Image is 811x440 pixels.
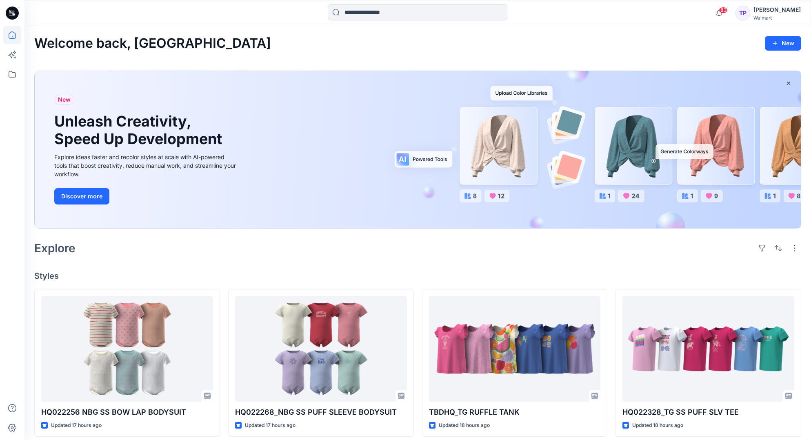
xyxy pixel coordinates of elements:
[34,242,76,255] h2: Explore
[719,7,728,13] span: 83
[429,296,601,402] a: TBDHQ_TG RUFFLE TANK
[54,188,109,204] button: Discover more
[429,407,601,418] p: TBDHQ_TG RUFFLE TANK
[41,407,213,418] p: HQ022256 NBG SS BOW LAP BODYSUIT
[58,95,71,104] span: New
[622,407,794,418] p: HQ022328_TG SS PUFF SLV TEE
[632,421,683,430] p: Updated 18 hours ago
[41,296,213,402] a: HQ022256 NBG SS BOW LAP BODYSUIT
[765,36,801,51] button: New
[735,6,750,20] div: TP
[51,421,102,430] p: Updated 17 hours ago
[753,5,801,15] div: [PERSON_NAME]
[54,113,226,148] h1: Unleash Creativity, Speed Up Development
[245,421,296,430] p: Updated 17 hours ago
[439,421,490,430] p: Updated 18 hours ago
[235,407,407,418] p: HQ022268_NBG SS PUFF SLEEVE BODYSUIT
[753,15,801,21] div: Walmart
[54,153,238,178] div: Explore ideas faster and recolor styles at scale with AI-powered tools that boost creativity, red...
[34,271,801,281] h4: Styles
[622,296,794,402] a: HQ022328_TG SS PUFF SLV TEE
[34,36,271,51] h2: Welcome back, [GEOGRAPHIC_DATA]
[235,296,407,402] a: HQ022268_NBG SS PUFF SLEEVE BODYSUIT
[54,188,238,204] a: Discover more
